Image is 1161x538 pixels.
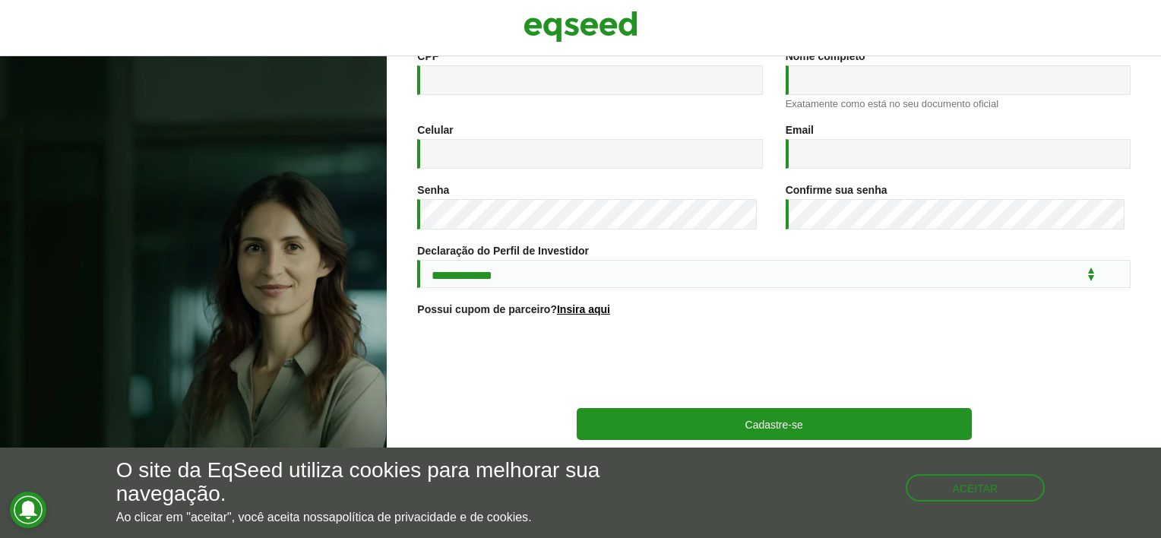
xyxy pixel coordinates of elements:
a: política de privacidade e de cookies [336,511,529,524]
button: Cadastre-se [577,408,972,440]
label: Senha [417,185,449,195]
label: Celular [417,125,453,135]
label: Nome completo [786,51,865,62]
h5: O site da EqSeed utiliza cookies para melhorar sua navegação. [116,459,673,506]
button: Aceitar [906,474,1046,502]
a: Insira aqui [557,304,610,315]
div: Exatamente como está no seu documento oficial [786,99,1131,109]
label: Email [786,125,814,135]
img: EqSeed Logo [524,8,637,46]
label: Confirme sua senha [786,185,887,195]
label: CPF [417,51,438,62]
p: Ao clicar em "aceitar", você aceita nossa . [116,510,673,524]
label: Possui cupom de parceiro? [417,304,610,315]
iframe: reCAPTCHA [659,334,890,393]
label: Declaração do Perfil de Investidor [417,245,589,256]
